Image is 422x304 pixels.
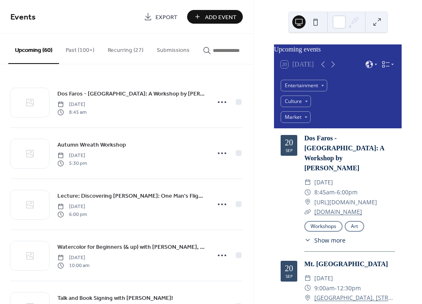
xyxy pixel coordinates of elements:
span: Autumn Wreath Workshop [57,141,126,150]
button: Past (100+) [59,34,101,63]
button: Submissions [150,34,196,63]
span: 5:30 pm [57,159,87,167]
span: 12:30pm [337,283,361,293]
div: ​ [304,187,311,197]
span: [DATE] [57,203,87,211]
span: 10:00 am [57,262,89,269]
span: [URL][DOMAIN_NAME] [314,197,377,207]
div: Sep [286,274,293,278]
span: 8:45am [314,187,335,197]
span: - [335,187,337,197]
a: [DOMAIN_NAME] [314,208,362,216]
span: [DATE] [57,152,87,159]
a: Talk and Book Signing with [PERSON_NAME]! [57,293,173,303]
div: ​ [304,293,311,303]
span: 9:00am [314,283,335,293]
span: 6:00pm [337,187,358,197]
button: Upcoming (60) [8,34,59,64]
a: Watercolor for Beginners (& up) with [PERSON_NAME], The Wandering Brush: Lighthouses [57,242,205,252]
span: Dos Faros - [GEOGRAPHIC_DATA]: A Workshop by [PERSON_NAME] [57,90,205,98]
button: ​Show more [304,236,345,245]
div: ​ [304,273,311,283]
div: 20 [285,138,293,147]
span: [DATE] [314,273,333,283]
span: Watercolor for Beginners (& up) with [PERSON_NAME], The Wandering Brush: Lighthouses [57,243,205,252]
a: Dos Faros - [GEOGRAPHIC_DATA]: A Workshop by [PERSON_NAME] [304,135,384,172]
span: [DATE] [57,101,86,108]
div: ​ [304,197,311,207]
div: 20 [285,264,293,272]
span: - [335,283,337,293]
div: ​ [304,236,311,245]
button: Recurring (27) [101,34,150,63]
span: 6:00 pm [57,211,87,218]
div: ​ [304,207,311,217]
span: Lecture: Discovering [PERSON_NAME]: One Man's Flight from Slavery to Freedom on the Sea, by [PERS... [57,192,205,201]
span: Events [10,9,36,25]
a: Mt. [GEOGRAPHIC_DATA] [304,260,388,267]
a: Autumn Wreath Workshop [57,140,126,150]
a: Lecture: Discovering [PERSON_NAME]: One Man's Flight from Slavery to Freedom on the Sea, by [PERS... [57,191,205,201]
span: Add Event [205,13,237,22]
div: Upcoming events [274,44,402,54]
span: Export [155,13,178,22]
a: Export [138,10,184,24]
span: Talk and Book Signing ﻿with [PERSON_NAME]! [57,294,173,303]
span: Show more [314,236,345,245]
a: Dos Faros - [GEOGRAPHIC_DATA]: A Workshop by [PERSON_NAME] [57,89,205,98]
span: [DATE] [314,177,333,187]
span: 8:45 am [57,108,86,116]
span: [DATE] [57,254,89,262]
div: ​ [304,283,311,293]
div: Sep [286,148,293,152]
div: ​ [304,177,311,187]
a: [GEOGRAPHIC_DATA], [STREET_ADDRESS] [314,293,395,303]
button: Add Event [187,10,243,24]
